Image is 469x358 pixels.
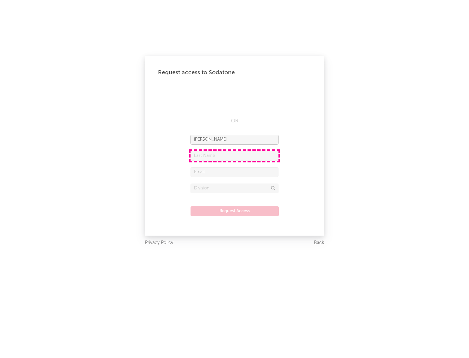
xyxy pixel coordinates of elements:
a: Privacy Policy [145,239,173,247]
div: Request access to Sodatone [158,69,311,76]
div: OR [191,117,278,125]
input: Division [191,184,278,193]
input: First Name [191,135,278,145]
input: Email [191,167,278,177]
a: Back [314,239,324,247]
button: Request Access [191,206,279,216]
input: Last Name [191,151,278,161]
